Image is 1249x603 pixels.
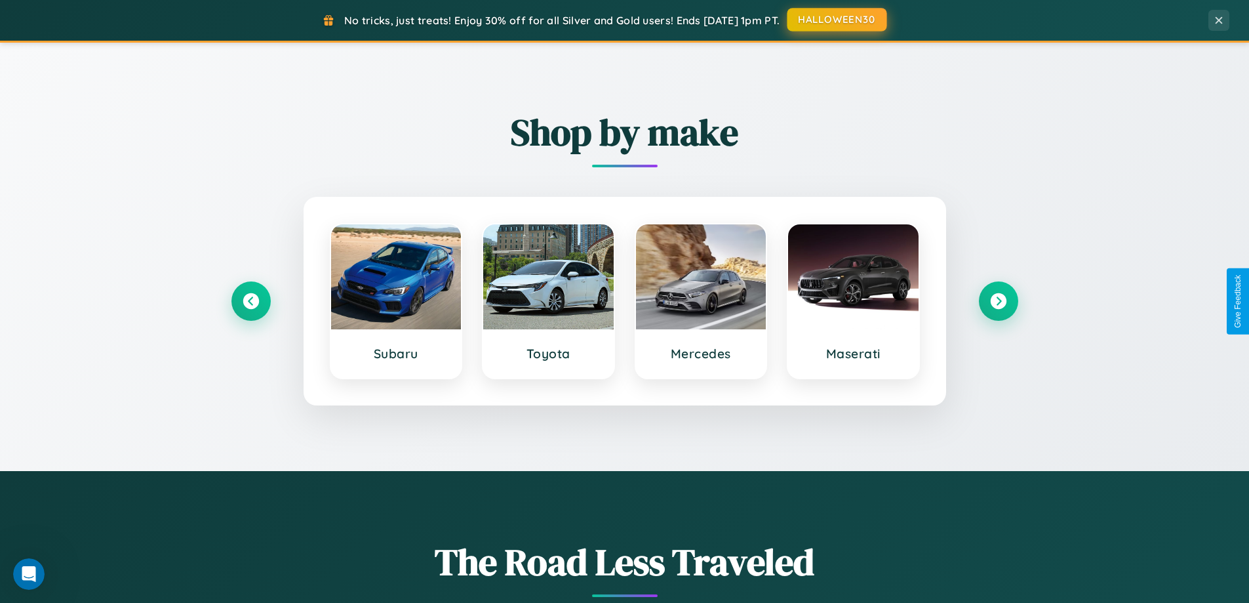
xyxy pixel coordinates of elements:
button: HALLOWEEN30 [787,8,887,31]
iframe: Intercom live chat [13,558,45,590]
h1: The Road Less Traveled [231,537,1018,587]
h3: Toyota [496,346,601,362]
h3: Subaru [344,346,448,362]
div: Give Feedback [1233,275,1242,328]
span: No tricks, just treats! Enjoy 30% off for all Silver and Gold users! Ends [DATE] 1pm PT. [344,14,780,27]
h3: Maserati [801,346,905,362]
h3: Mercedes [649,346,753,362]
h2: Shop by make [231,107,1018,157]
